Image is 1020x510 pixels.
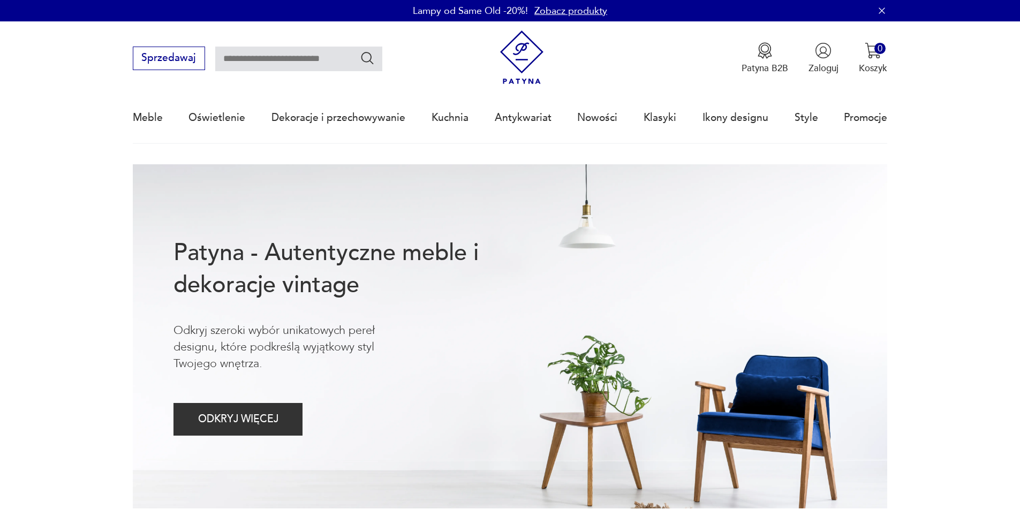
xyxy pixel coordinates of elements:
[742,62,788,74] p: Patyna B2B
[809,62,838,74] p: Zaloguj
[874,43,886,54] div: 0
[495,31,549,85] img: Patyna - sklep z meblami i dekoracjami vintage
[742,42,788,74] a: Ikona medaluPatyna B2B
[173,322,418,372] p: Odkryj szeroki wybór unikatowych pereł designu, które podkreślą wyjątkowy styl Twojego wnętrza.
[742,42,788,74] button: Patyna B2B
[844,93,887,142] a: Promocje
[644,93,676,142] a: Klasyki
[795,93,818,142] a: Style
[534,4,607,18] a: Zobacz produkty
[702,93,768,142] a: Ikony designu
[173,403,303,436] button: ODKRYJ WIĘCEJ
[809,42,838,74] button: Zaloguj
[859,42,887,74] button: 0Koszyk
[865,42,881,59] img: Ikona koszyka
[815,42,832,59] img: Ikonka użytkownika
[188,93,245,142] a: Oświetlenie
[133,93,163,142] a: Meble
[173,416,303,424] a: ODKRYJ WIĘCEJ
[133,47,205,70] button: Sprzedawaj
[133,55,205,63] a: Sprzedawaj
[173,237,520,301] h1: Patyna - Autentyczne meble i dekoracje vintage
[413,4,528,18] p: Lampy od Same Old -20%!
[495,93,551,142] a: Antykwariat
[577,93,617,142] a: Nowości
[859,62,887,74] p: Koszyk
[757,42,773,59] img: Ikona medalu
[360,50,375,66] button: Szukaj
[432,93,469,142] a: Kuchnia
[271,93,405,142] a: Dekoracje i przechowywanie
